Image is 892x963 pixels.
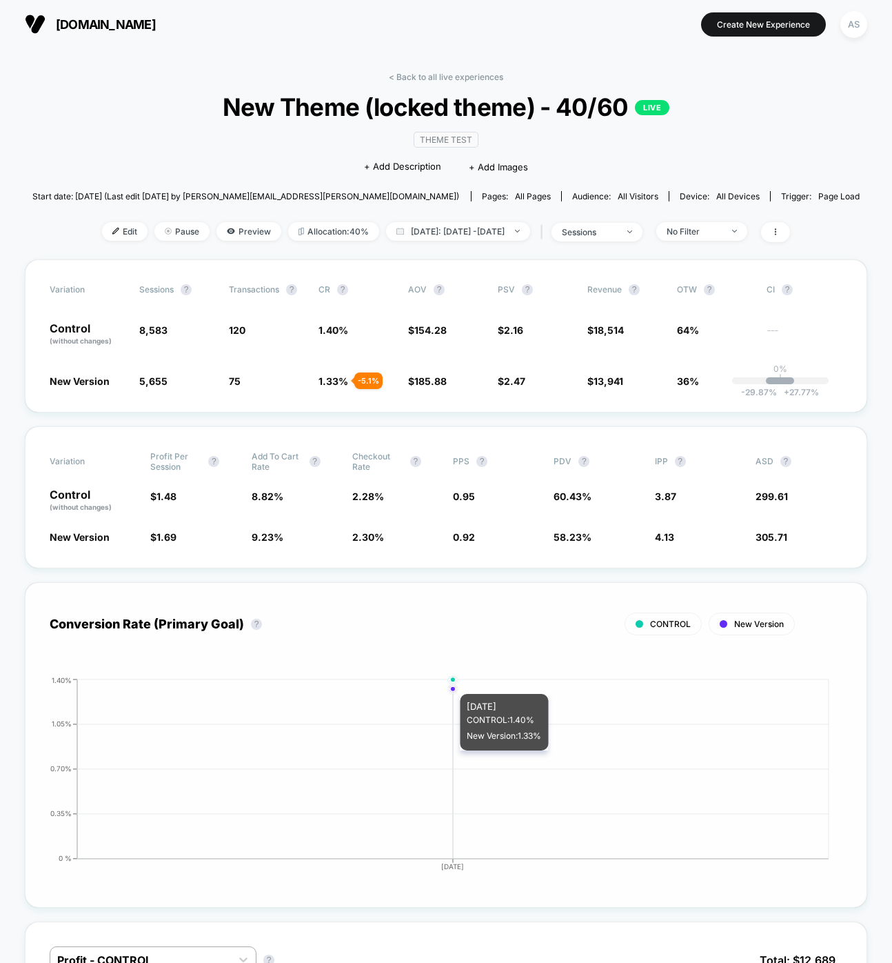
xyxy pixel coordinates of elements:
[701,12,826,37] button: Create New Experience
[298,228,304,235] img: rebalance
[677,284,753,295] span: OTW
[408,375,447,387] span: $
[165,228,172,235] img: end
[25,14,45,34] img: Visually logo
[396,228,404,235] img: calendar
[669,191,770,201] span: Device:
[587,284,622,295] span: Revenue
[504,324,523,336] span: 2.16
[504,375,525,387] span: 2.47
[578,456,589,467] button: ?
[50,451,125,472] span: Variation
[655,490,676,502] span: 3.87
[32,191,459,201] span: Start date: [DATE] (Last edit [DATE] by [PERSON_NAME][EMAIL_ADDRESS][PERSON_NAME][DOMAIN_NAME])
[498,324,523,336] span: $
[414,375,447,387] span: 185.88
[587,324,624,336] span: $
[767,326,842,346] span: ---
[50,489,136,513] p: Control
[777,387,819,397] span: 27.77 %
[587,375,623,387] span: $
[554,490,591,502] span: 60.43 %
[229,284,279,295] span: Transactions
[594,375,623,387] span: 13,941
[364,160,441,174] span: + Add Description
[818,191,860,201] span: Page Load
[156,490,176,502] span: 1.48
[102,222,148,241] span: Edit
[252,531,283,543] span: 9.23 %
[216,222,281,241] span: Preview
[181,284,192,295] button: ?
[389,72,503,82] a: < Back to all live experiences
[655,456,668,466] span: IPP
[408,324,447,336] span: $
[50,531,110,543] span: New Version
[453,490,475,502] span: 0.95
[318,324,348,336] span: 1.40 %
[734,619,784,629] span: New Version
[352,451,403,472] span: Checkout Rate
[482,191,551,201] div: Pages:
[732,230,737,232] img: end
[779,374,782,384] p: |
[537,222,551,242] span: |
[515,191,551,201] span: all pages
[150,531,176,543] span: $
[594,324,624,336] span: 18,514
[410,456,421,467] button: ?
[156,531,176,543] span: 1.69
[655,531,674,543] span: 4.13
[434,284,445,295] button: ?
[476,456,487,467] button: ?
[767,284,842,295] span: CI
[112,228,119,235] img: edit
[352,490,384,502] span: 2.28 %
[414,132,478,148] span: Theme Test
[627,230,632,233] img: end
[251,619,262,630] button: ?
[50,284,125,295] span: Variation
[50,503,112,511] span: (without changes)
[840,11,867,38] div: AS
[74,92,818,121] span: New Theme (locked theme) - 40/60
[150,451,201,472] span: Profit Per Session
[286,284,297,295] button: ?
[52,675,72,684] tspan: 1.40%
[498,284,515,295] span: PSV
[139,284,174,295] span: Sessions
[318,284,330,295] span: CR
[139,324,168,336] span: 8,583
[756,490,788,502] span: 299.61
[515,230,520,232] img: end
[139,375,168,387] span: 5,655
[618,191,658,201] span: All Visitors
[782,284,793,295] button: ?
[337,284,348,295] button: ?
[756,456,773,466] span: ASD
[572,191,658,201] div: Audience:
[469,161,528,172] span: + Add Images
[50,809,72,817] tspan: 0.35%
[780,456,791,467] button: ?
[36,676,829,883] div: CONVERSION_RATE
[677,375,699,387] span: 36%
[784,387,789,397] span: +
[498,375,525,387] span: $
[453,531,475,543] span: 0.92
[50,764,72,773] tspan: 0.70%
[554,456,571,466] span: PDV
[52,719,72,728] tspan: 1.05%
[50,337,112,345] span: (without changes)
[554,531,591,543] span: 58.23 %
[354,373,383,389] div: - 5.1 %
[677,324,699,336] span: 64%
[442,862,465,871] tspan: [DATE]
[453,456,469,466] span: PPS
[252,490,283,502] span: 8.82 %
[522,284,533,295] button: ?
[650,619,691,629] span: CONTROL
[716,191,760,201] span: all devices
[667,226,722,237] div: No Filter
[781,191,860,201] div: Trigger:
